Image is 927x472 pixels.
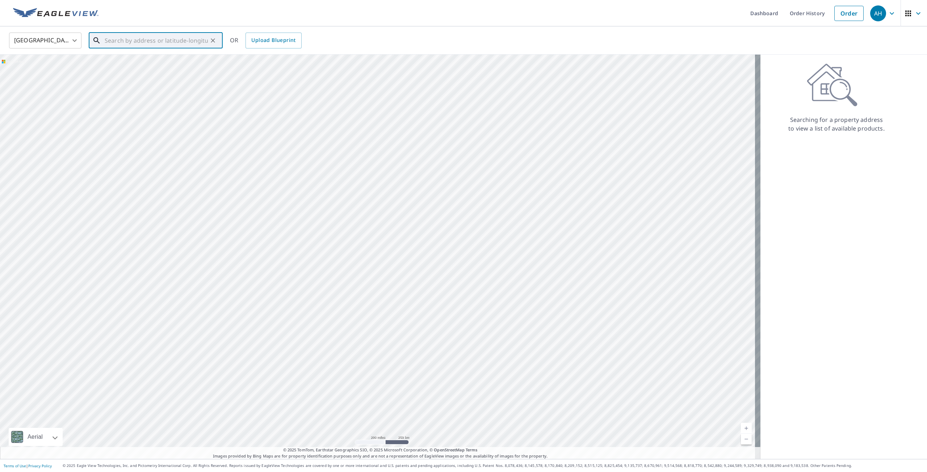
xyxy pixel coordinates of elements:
[283,447,478,453] span: © 2025 TomTom, Earthstar Geographics SIO, © 2025 Microsoft Corporation, ©
[9,30,81,51] div: [GEOGRAPHIC_DATA]
[63,463,923,468] p: © 2025 Eagle View Technologies, Inc. and Pictometry International Corp. All Rights Reserved. Repo...
[466,447,478,452] a: Terms
[208,35,218,46] button: Clear
[741,423,752,434] a: Current Level 5, Zoom In
[788,115,885,133] p: Searching for a property address to view a list of available products.
[105,30,208,51] input: Search by address or latitude-longitude
[4,464,52,468] p: |
[434,447,464,452] a: OpenStreetMap
[230,33,302,48] div: OR
[251,36,295,45] span: Upload Blueprint
[28,463,52,468] a: Privacy Policy
[870,5,886,21] div: AH
[25,428,45,446] div: Aerial
[4,463,26,468] a: Terms of Use
[834,6,864,21] a: Order
[13,8,98,19] img: EV Logo
[9,428,63,446] div: Aerial
[246,33,301,48] a: Upload Blueprint
[741,434,752,445] a: Current Level 5, Zoom Out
